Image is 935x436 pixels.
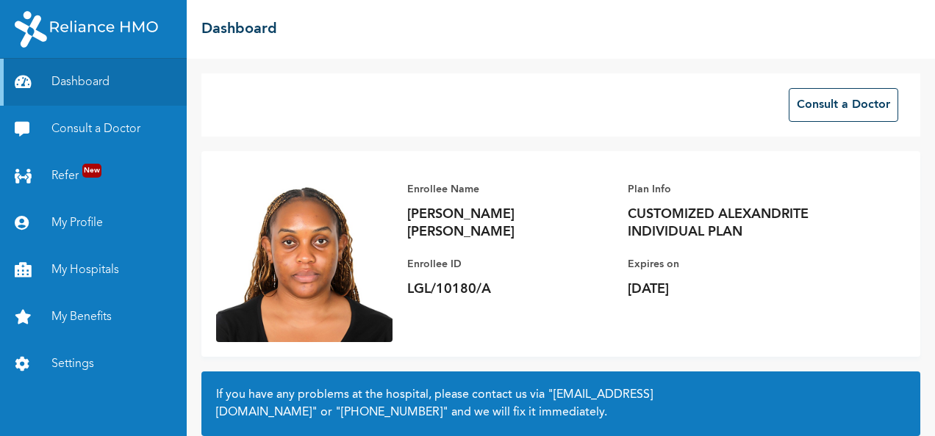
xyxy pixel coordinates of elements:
a: "[PHONE_NUMBER]" [335,407,448,418]
p: Expires on [628,255,834,273]
span: New [82,164,101,178]
p: [PERSON_NAME] [PERSON_NAME] [407,206,613,241]
img: Enrollee [216,166,393,342]
h2: If you have any problems at the hospital, please contact us via or and we will fix it immediately. [216,386,906,421]
p: [DATE] [628,280,834,298]
p: Plan Info [628,181,834,198]
p: LGL/10180/A [407,280,613,298]
p: Enrollee Name [407,181,613,198]
img: RelianceHMO's Logo [15,11,158,48]
h2: Dashboard [201,18,277,40]
button: Consult a Doctor [789,88,898,122]
p: Enrollee ID [407,255,613,273]
p: CUSTOMIZED ALEXANDRITE INDIVIDUAL PLAN [628,206,834,241]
